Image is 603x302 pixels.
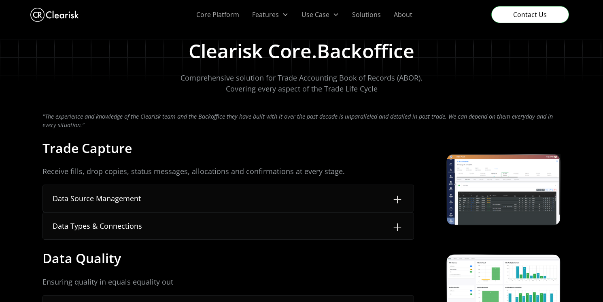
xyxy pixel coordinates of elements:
p: Receive fills, drop copies, status messages, allocations and confirmations at every stage. [42,166,414,177]
p: Comprehensive solution for Trade Accounting Book of Records (ABOR). Covering every aspect of the ... [180,72,423,94]
div: Data Types & Connections [53,221,142,232]
div: Use Case [301,10,329,19]
img: Plus Icon [391,193,404,206]
h4: Trade Capture [42,140,132,157]
a: home [30,6,79,24]
img: Plus Icon [391,221,404,234]
div: Features [252,10,279,19]
p: "The experience and knowledge of the Clearisk team and the Backoffice they have built with it ove... [42,112,561,130]
div: Data Source Management [53,193,141,204]
p: Ensuring quality in equals equality out [42,276,414,287]
h4: Data Quality [42,250,121,267]
a: Contact Us [491,6,569,23]
h2: Clearisk Core.Backoffice [189,39,414,63]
